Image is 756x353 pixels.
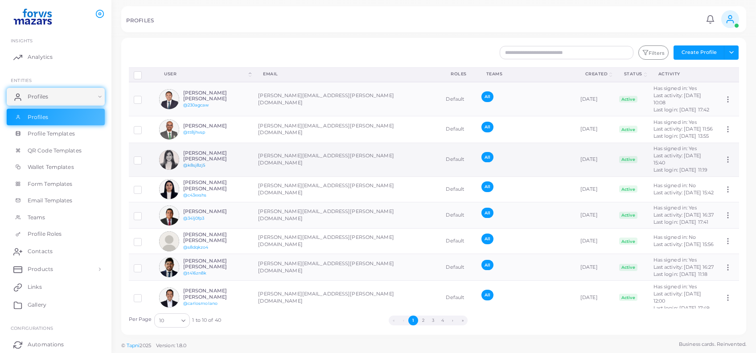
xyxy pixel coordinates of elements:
span: Has signed in: Yes [653,119,697,125]
span: Has signed in: Yes [653,205,697,211]
a: @k8sj8zj5 [183,163,205,168]
button: Go to page 1 [408,316,418,325]
td: [PERSON_NAME][EMAIL_ADDRESS][PERSON_NAME][DOMAIN_NAME] [253,229,441,254]
td: [PERSON_NAME][EMAIL_ADDRESS][PERSON_NAME][DOMAIN_NAME] [253,281,441,315]
span: Has signed in: Yes [653,257,697,263]
h6: [PERSON_NAME] [PERSON_NAME] [183,150,249,162]
span: Last login: [DATE] 11:18 [653,271,708,277]
img: avatar [159,150,179,170]
td: [DATE] [575,202,614,229]
ul: Pagination [221,316,635,325]
span: Profile Roles [28,230,62,238]
span: Last login: [DATE] 13:55 [653,133,709,139]
span: Products [28,265,53,273]
span: All [481,260,493,270]
span: Active [619,156,638,163]
img: avatar [159,287,179,308]
div: Created [585,71,608,77]
span: Last activity: [DATE] 12:00 [653,291,701,304]
span: All [481,181,493,192]
a: QR Code Templates [7,142,105,159]
td: [PERSON_NAME][EMAIL_ADDRESS][PERSON_NAME][DOMAIN_NAME] [253,202,441,229]
span: Last activity: [DATE] 15:56 [653,241,714,247]
a: Contacts [7,242,105,260]
td: [DATE] [575,143,614,176]
img: avatar [159,119,179,140]
td: Default [441,229,477,254]
img: avatar [159,179,179,199]
div: User [164,71,247,77]
td: Default [441,82,477,116]
td: Default [441,254,477,281]
span: Email Templates [28,197,73,205]
span: All [481,152,493,162]
a: Profile Templates [7,125,105,142]
span: QR Code Templates [28,147,82,155]
span: Teams [28,213,45,222]
span: All [481,91,493,102]
button: Filters [638,45,669,60]
a: Products [7,260,105,278]
div: Status [624,71,642,77]
a: Tapni [127,342,140,349]
span: Configurations [11,325,53,331]
h6: [PERSON_NAME] [PERSON_NAME] [183,258,249,270]
div: Roles [451,71,467,77]
h6: [PERSON_NAME] [183,209,249,214]
span: Version: 1.8.0 [156,342,187,349]
td: Default [441,281,477,315]
img: logo [8,8,58,25]
td: [PERSON_NAME][EMAIL_ADDRESS][PERSON_NAME][DOMAIN_NAME] [253,82,441,116]
div: Email [263,71,431,77]
td: Default [441,176,477,202]
span: Links [28,283,42,291]
h6: [PERSON_NAME] [PERSON_NAME] [183,90,249,102]
button: Go to page 2 [418,316,428,325]
h6: [PERSON_NAME] [183,123,249,129]
label: Per Page [129,316,152,323]
a: Profile Roles [7,226,105,242]
span: Active [619,185,638,193]
a: @341j0fp3 [183,216,205,221]
td: [DATE] [575,254,614,281]
img: avatar [159,231,179,251]
td: [PERSON_NAME][EMAIL_ADDRESS][PERSON_NAME][DOMAIN_NAME] [253,254,441,281]
span: Has signed in: Yes [653,283,697,290]
span: Last activity: [DATE] 15:42 [653,189,714,196]
a: @230agcaw [183,103,209,107]
span: Active [619,264,638,271]
button: Go to next page [448,316,458,325]
span: All [481,290,493,300]
span: Profiles [28,113,48,121]
a: @t416zn8k [183,271,207,275]
td: [DATE] [575,229,614,254]
td: [PERSON_NAME][EMAIL_ADDRESS][PERSON_NAME][DOMAIN_NAME] [253,143,441,176]
td: [DATE] [575,116,614,143]
button: Create Profile [674,45,724,60]
span: Last activity: [DATE] 16:27 [653,264,714,270]
td: [PERSON_NAME][EMAIL_ADDRESS][PERSON_NAME][DOMAIN_NAME] [253,176,441,202]
span: © [121,342,186,349]
a: Analytics [7,48,105,66]
td: Default [441,202,477,229]
span: INSIGHTS [11,38,33,43]
span: Has signed in: No [653,234,696,240]
span: Has signed in: Yes [653,145,697,152]
span: 2025 [140,342,151,349]
button: Go to page 3 [428,316,438,325]
td: [PERSON_NAME][EMAIL_ADDRESS][PERSON_NAME][DOMAIN_NAME] [253,116,441,143]
span: ENTITIES [11,78,32,83]
span: Last activity: [DATE] 15:40 [653,152,701,166]
span: Contacts [28,247,53,255]
div: Search for option [154,313,190,328]
a: @carlosmolano [183,301,218,306]
td: Default [441,143,477,176]
span: 10 [159,316,164,325]
span: 1 to 10 of 40 [192,317,221,324]
span: Last activity: [DATE] 16:37 [653,212,714,218]
button: Go to page 4 [438,316,448,325]
div: Teams [486,71,566,77]
span: Has signed in: No [653,182,696,189]
img: avatar [159,257,179,277]
a: Email Templates [7,192,105,209]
